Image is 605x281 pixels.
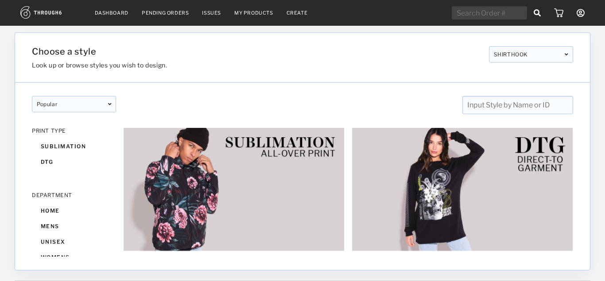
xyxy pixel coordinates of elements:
a: Create [287,10,308,16]
a: Dashboard [95,10,128,16]
div: womens [32,249,116,265]
h3: Look up or browse styles you wish to design. [32,61,482,69]
div: SHIRTHOOK [489,46,573,63]
img: logo.1c10ca64.svg [20,6,81,19]
div: PRINT TYPE [32,127,116,134]
div: popular [32,96,116,112]
div: sublimation [32,139,116,154]
div: unisex [32,234,116,249]
div: dtg [32,154,116,170]
img: 2e253fe2-a06e-4c8d-8f72-5695abdd75b9.jpg [352,127,573,251]
div: mens [32,218,116,234]
input: Search Order # [452,6,527,20]
div: DEPARTMENT [32,192,116,198]
a: My Products [234,10,273,16]
img: 6ec95eaf-68e2-44b2-82ac-2cbc46e75c33.jpg [123,127,345,251]
a: Issues [202,10,221,16]
div: home [32,203,116,218]
img: icon_cart.dab5cea1.svg [554,8,563,17]
h1: Choose a style [32,46,482,57]
a: Pending Orders [142,10,189,16]
input: Input Style by Name or ID [462,96,573,114]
